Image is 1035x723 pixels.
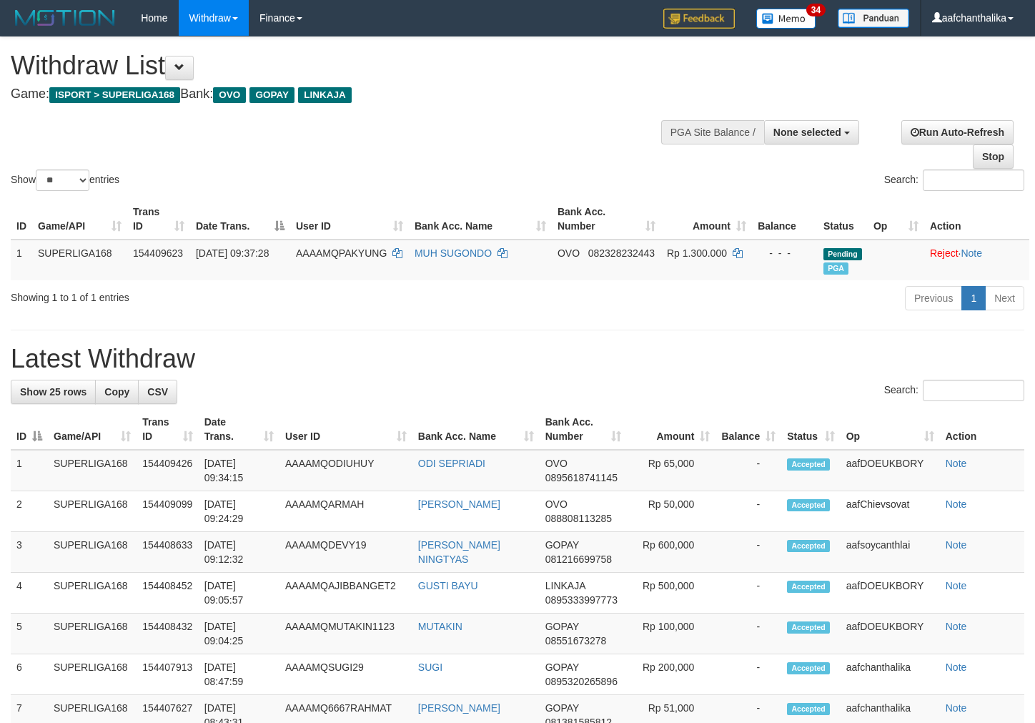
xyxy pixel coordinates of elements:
th: Trans ID: activate to sort column ascending [127,199,190,240]
td: - [715,491,781,532]
a: [PERSON_NAME] NINGTYAS [418,539,500,565]
a: Note [946,661,967,673]
img: panduan.png [838,9,909,28]
td: 154409426 [137,450,199,491]
a: Note [946,539,967,551]
span: 34 [806,4,826,16]
td: aafDOEUKBORY [841,450,940,491]
a: [PERSON_NAME] [418,498,500,510]
span: GOPAY [545,539,579,551]
td: 3 [11,532,48,573]
span: ISPORT > SUPERLIGA168 [49,87,180,103]
span: Copy 0895320265896 to clipboard [545,676,618,687]
a: [PERSON_NAME] [418,702,500,714]
a: Note [961,247,982,259]
td: AAAAMQAJIBBANGET2 [279,573,412,614]
td: Rp 100,000 [627,614,716,654]
span: Copy 082328232443 to clipboard [588,247,655,259]
td: Rp 200,000 [627,654,716,695]
span: CSV [147,386,168,398]
span: Copy 08551673278 to clipboard [545,635,607,646]
td: SUPERLIGA168 [48,532,137,573]
td: aafChievsovat [841,491,940,532]
td: Rp 600,000 [627,532,716,573]
td: aafDOEUKBORY [841,614,940,654]
th: User ID: activate to sort column ascending [279,409,412,450]
td: AAAAMQMUTAKIN1123 [279,614,412,654]
td: 1 [11,240,32,280]
th: Action [940,409,1024,450]
button: None selected [764,120,859,144]
a: Note [946,702,967,714]
h1: Withdraw List [11,51,675,80]
th: Balance: activate to sort column ascending [715,409,781,450]
span: Copy 0895618741145 to clipboard [545,472,618,483]
th: ID [11,199,32,240]
a: Show 25 rows [11,380,96,404]
span: 154409623 [133,247,183,259]
th: Action [924,199,1029,240]
a: Note [946,621,967,632]
td: 154407913 [137,654,199,695]
span: Copy 088808113285 to clipboard [545,513,612,524]
td: Rp 500,000 [627,573,716,614]
td: 154408432 [137,614,199,654]
td: 154408633 [137,532,199,573]
span: Copy [104,386,129,398]
div: - - - [758,246,812,260]
a: GUSTI BAYU [418,580,478,591]
a: Previous [905,286,962,310]
th: Bank Acc. Name: activate to sort column ascending [412,409,540,450]
td: Rp 50,000 [627,491,716,532]
td: [DATE] 09:12:32 [199,532,279,573]
td: 1 [11,450,48,491]
span: Accepted [787,540,830,552]
label: Search: [884,169,1024,191]
div: PGA Site Balance / [661,120,764,144]
h1: Latest Withdraw [11,345,1024,373]
span: OVO [545,498,568,510]
a: 1 [961,286,986,310]
label: Show entries [11,169,119,191]
input: Search: [923,380,1024,401]
td: [DATE] 09:04:25 [199,614,279,654]
input: Search: [923,169,1024,191]
th: ID: activate to sort column descending [11,409,48,450]
th: Bank Acc. Number: activate to sort column ascending [552,199,661,240]
span: Accepted [787,458,830,471]
th: Op: activate to sort column ascending [841,409,940,450]
span: [DATE] 09:37:28 [196,247,269,259]
span: Show 25 rows [20,386,86,398]
span: OVO [213,87,246,103]
img: Button%20Memo.svg [756,9,816,29]
td: [DATE] 09:24:29 [199,491,279,532]
td: 154409099 [137,491,199,532]
td: SUPERLIGA168 [48,491,137,532]
th: Balance [752,199,818,240]
td: SUPERLIGA168 [48,450,137,491]
td: aafDOEUKBORY [841,573,940,614]
th: Bank Acc. Number: activate to sort column ascending [540,409,627,450]
a: Next [985,286,1024,310]
img: MOTION_logo.png [11,7,119,29]
td: 2 [11,491,48,532]
td: - [715,654,781,695]
label: Search: [884,380,1024,401]
th: Date Trans.: activate to sort column ascending [199,409,279,450]
span: Accepted [787,662,830,674]
span: Copy 081216699758 to clipboard [545,554,612,565]
span: Accepted [787,581,830,593]
td: - [715,450,781,491]
span: Accepted [787,499,830,511]
select: Showentries [36,169,89,191]
td: SUPERLIGA168 [32,240,127,280]
td: [DATE] 09:05:57 [199,573,279,614]
th: Trans ID: activate to sort column ascending [137,409,199,450]
a: SUGI [418,661,442,673]
a: Note [946,498,967,510]
td: AAAAMQODIUHUY [279,450,412,491]
a: Reject [930,247,959,259]
td: SUPERLIGA168 [48,573,137,614]
span: Accepted [787,621,830,634]
span: AAAAMQPAKYUNG [296,247,387,259]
